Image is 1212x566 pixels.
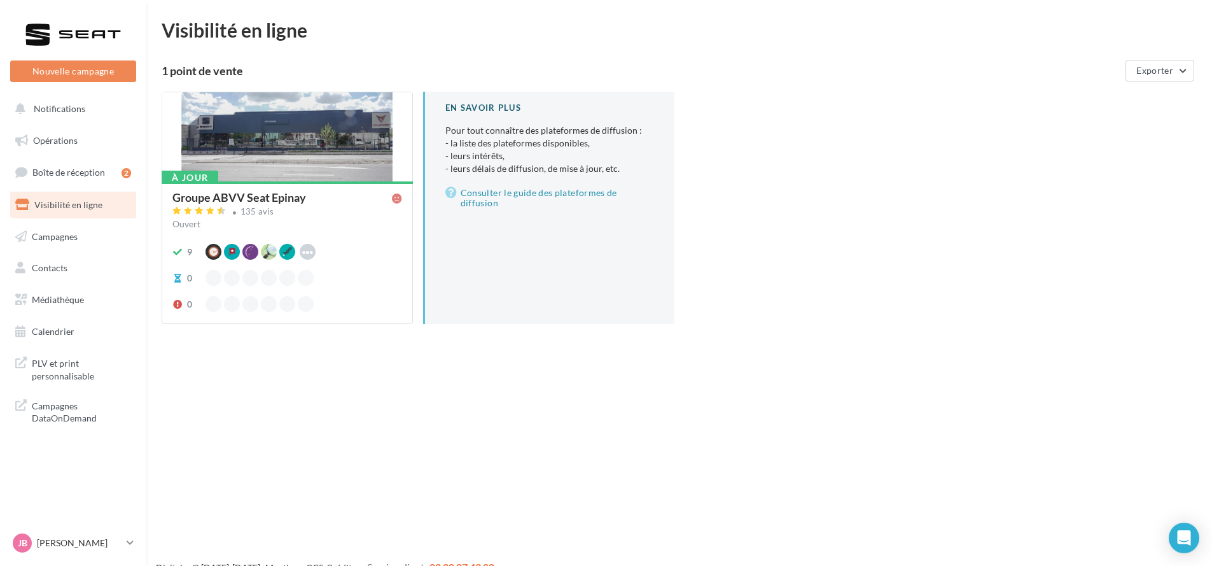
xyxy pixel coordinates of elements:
[445,124,654,175] p: Pour tout connaître des plateformes de diffusion :
[8,350,139,387] a: PLV et print personnalisable
[8,159,139,186] a: Boîte de réception2
[187,246,192,258] div: 9
[10,60,136,82] button: Nouvelle campagne
[33,135,78,146] span: Opérations
[172,218,200,229] span: Ouvert
[32,167,105,178] span: Boîte de réception
[34,103,85,114] span: Notifications
[32,230,78,241] span: Campagnes
[122,168,131,178] div: 2
[172,205,402,220] a: 135 avis
[445,162,654,175] li: - leurs délais de diffusion, de mise à jour, etc.
[187,272,192,285] div: 0
[32,355,131,382] span: PLV et print personnalisable
[37,537,122,549] p: [PERSON_NAME]
[8,127,139,154] a: Opérations
[1169,523,1199,553] div: Open Intercom Messenger
[32,397,131,425] span: Campagnes DataOnDemand
[18,537,27,549] span: JB
[8,192,139,218] a: Visibilité en ligne
[445,150,654,162] li: - leurs intérêts,
[8,223,139,250] a: Campagnes
[445,185,654,211] a: Consulter le guide des plateformes de diffusion
[162,171,218,185] div: À jour
[445,137,654,150] li: - la liste des plateformes disponibles,
[187,298,192,311] div: 0
[1136,65,1173,76] span: Exporter
[8,318,139,345] a: Calendrier
[32,326,74,337] span: Calendrier
[240,208,274,216] div: 135 avis
[8,255,139,281] a: Contacts
[8,392,139,430] a: Campagnes DataOnDemand
[172,192,306,203] div: Groupe ABVV Seat Epinay
[445,102,654,114] div: En savoir plus
[8,287,139,313] a: Médiathèque
[8,96,134,122] button: Notifications
[32,294,84,305] span: Médiathèque
[162,20,1197,39] div: Visibilité en ligne
[1125,60,1194,81] button: Exporter
[162,65,1120,76] div: 1 point de vente
[10,531,136,555] a: JB [PERSON_NAME]
[32,262,67,273] span: Contacts
[34,199,102,210] span: Visibilité en ligne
